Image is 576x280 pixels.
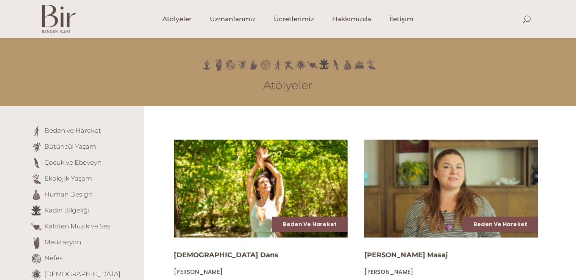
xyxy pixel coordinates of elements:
a: [PERSON_NAME] [364,268,413,275]
span: Uzmanlarımız [210,15,256,24]
a: [PERSON_NAME] [174,268,223,275]
a: Beden ve Hareket [283,220,337,228]
span: [PERSON_NAME] [364,268,413,276]
a: Kalpten Müzik ve Ses [44,222,110,230]
span: [PERSON_NAME] [174,268,223,276]
span: Hakkımızda [332,15,371,24]
a: Beden ve Hareket [473,220,527,228]
a: Human Design [44,190,92,198]
span: Ücretlerimiz [274,15,314,24]
a: Ekolojik Yaşam [44,175,92,182]
a: Çocuk ve Ebeveyn [44,159,101,166]
a: [DEMOGRAPHIC_DATA] Dans [174,251,278,259]
span: Atölyeler [162,15,192,24]
a: Beden ve Hareket [44,127,101,134]
a: Bütüncül Yaşam [44,143,96,150]
span: İletişim [389,15,414,24]
a: Meditasyon [44,238,81,246]
a: Kadın Bilgeliği [44,206,89,214]
a: Nefes [44,254,62,262]
a: [PERSON_NAME] Masaj [364,251,448,259]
